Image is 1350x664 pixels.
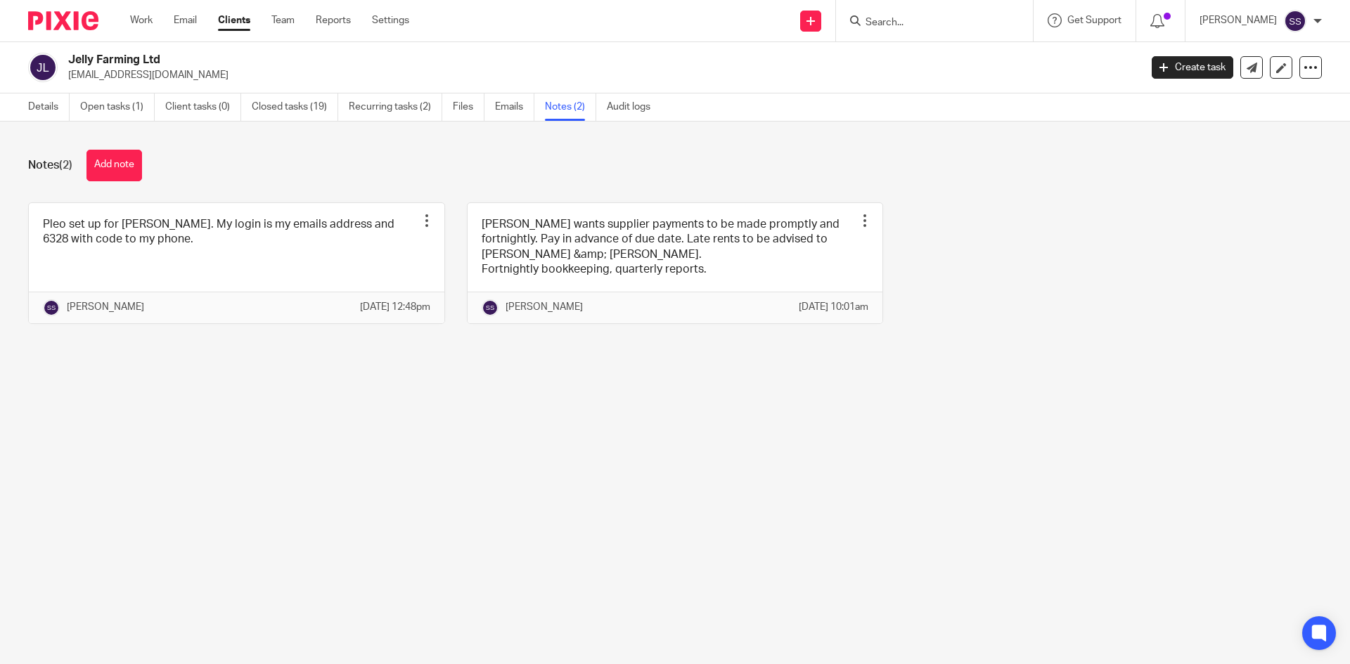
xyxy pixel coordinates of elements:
a: Files [453,93,484,121]
p: [PERSON_NAME] [506,300,583,314]
a: Emails [495,93,534,121]
input: Search [864,17,991,30]
button: Add note [86,150,142,181]
a: Email [174,13,197,27]
img: svg%3E [1284,10,1306,32]
p: [DATE] 10:01am [799,300,868,314]
a: Details [28,93,70,121]
p: [EMAIL_ADDRESS][DOMAIN_NAME] [68,68,1131,82]
p: [PERSON_NAME] [67,300,144,314]
a: Settings [372,13,409,27]
img: svg%3E [482,299,499,316]
a: Notes (2) [545,93,596,121]
a: Audit logs [607,93,661,121]
h2: Jelly Farming Ltd [68,53,918,67]
span: (2) [59,160,72,171]
p: [PERSON_NAME] [1200,13,1277,27]
img: svg%3E [28,53,58,82]
a: Closed tasks (19) [252,93,338,121]
a: Reports [316,13,351,27]
a: Work [130,13,153,27]
span: Get Support [1067,15,1121,25]
a: Create task [1152,56,1233,79]
a: Client tasks (0) [165,93,241,121]
a: Open tasks (1) [80,93,155,121]
img: Pixie [28,11,98,30]
a: Clients [218,13,250,27]
a: Team [271,13,295,27]
img: svg%3E [43,299,60,316]
p: [DATE] 12:48pm [360,300,430,314]
a: Recurring tasks (2) [349,93,442,121]
h1: Notes [28,158,72,173]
